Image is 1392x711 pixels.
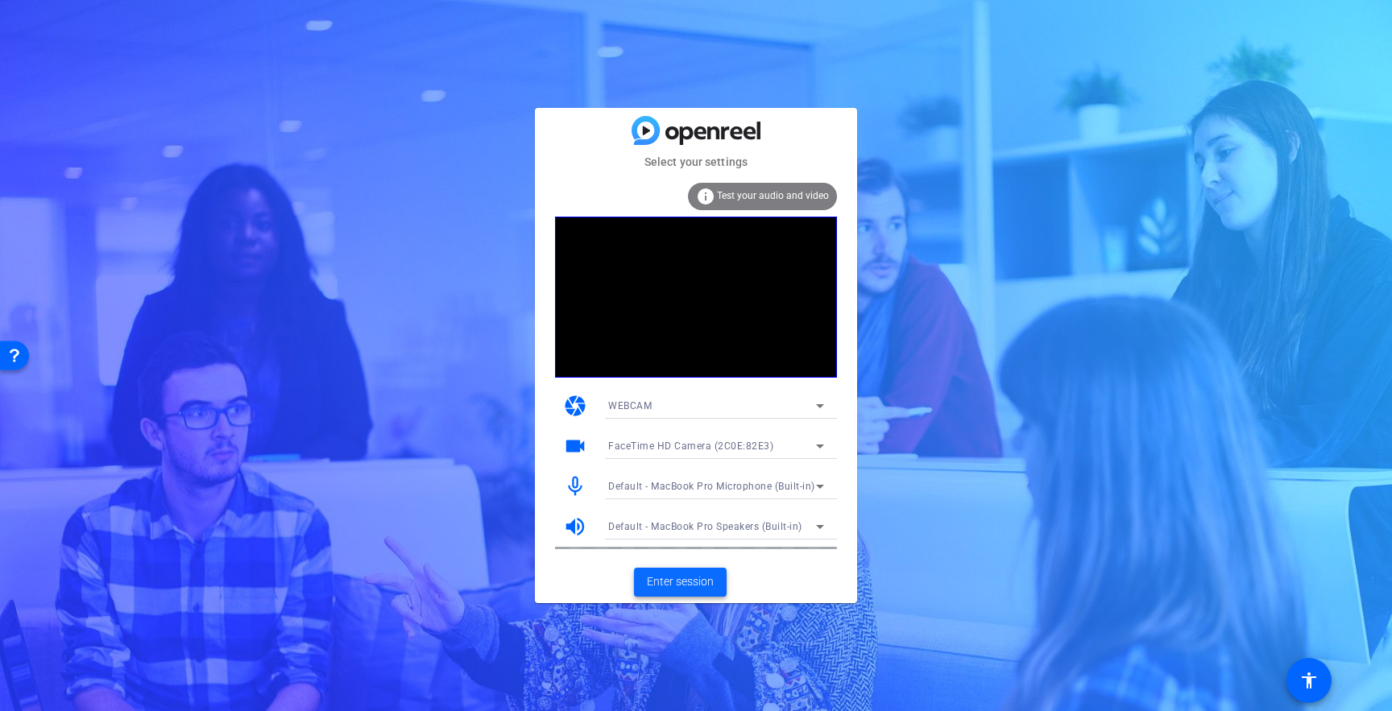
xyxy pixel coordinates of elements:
img: blue-gradient.svg [632,116,760,144]
mat-icon: videocam [563,434,587,458]
span: Default - MacBook Pro Speakers (Built-in) [608,521,802,532]
mat-icon: accessibility [1299,671,1319,690]
mat-icon: camera [563,394,587,418]
button: Enter session [634,568,727,597]
span: Test your audio and video [717,190,829,201]
mat-icon: info [696,187,715,206]
span: Default - MacBook Pro Microphone (Built-in) [608,481,815,492]
mat-icon: mic_none [563,474,587,498]
span: Enter session [647,573,714,590]
mat-icon: volume_up [563,515,587,539]
span: FaceTime HD Camera (2C0E:82E3) [608,440,773,452]
mat-card-subtitle: Select your settings [535,153,857,171]
span: WEBCAM [608,400,652,411]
